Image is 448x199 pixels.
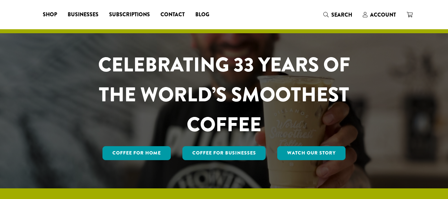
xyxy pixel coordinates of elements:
span: Blog [195,11,209,19]
a: Coffee For Businesses [182,146,266,160]
a: Search [318,9,357,20]
span: Shop [43,11,57,19]
a: Watch Our Story [277,146,346,160]
span: Search [331,11,352,19]
a: Coffee for Home [102,146,171,160]
span: Contact [160,11,185,19]
span: Subscriptions [109,11,150,19]
h1: CELEBRATING 33 YEARS OF THE WORLD’S SMOOTHEST COFFEE [79,50,370,140]
span: Businesses [68,11,98,19]
a: Shop [37,9,62,20]
span: Account [370,11,396,19]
